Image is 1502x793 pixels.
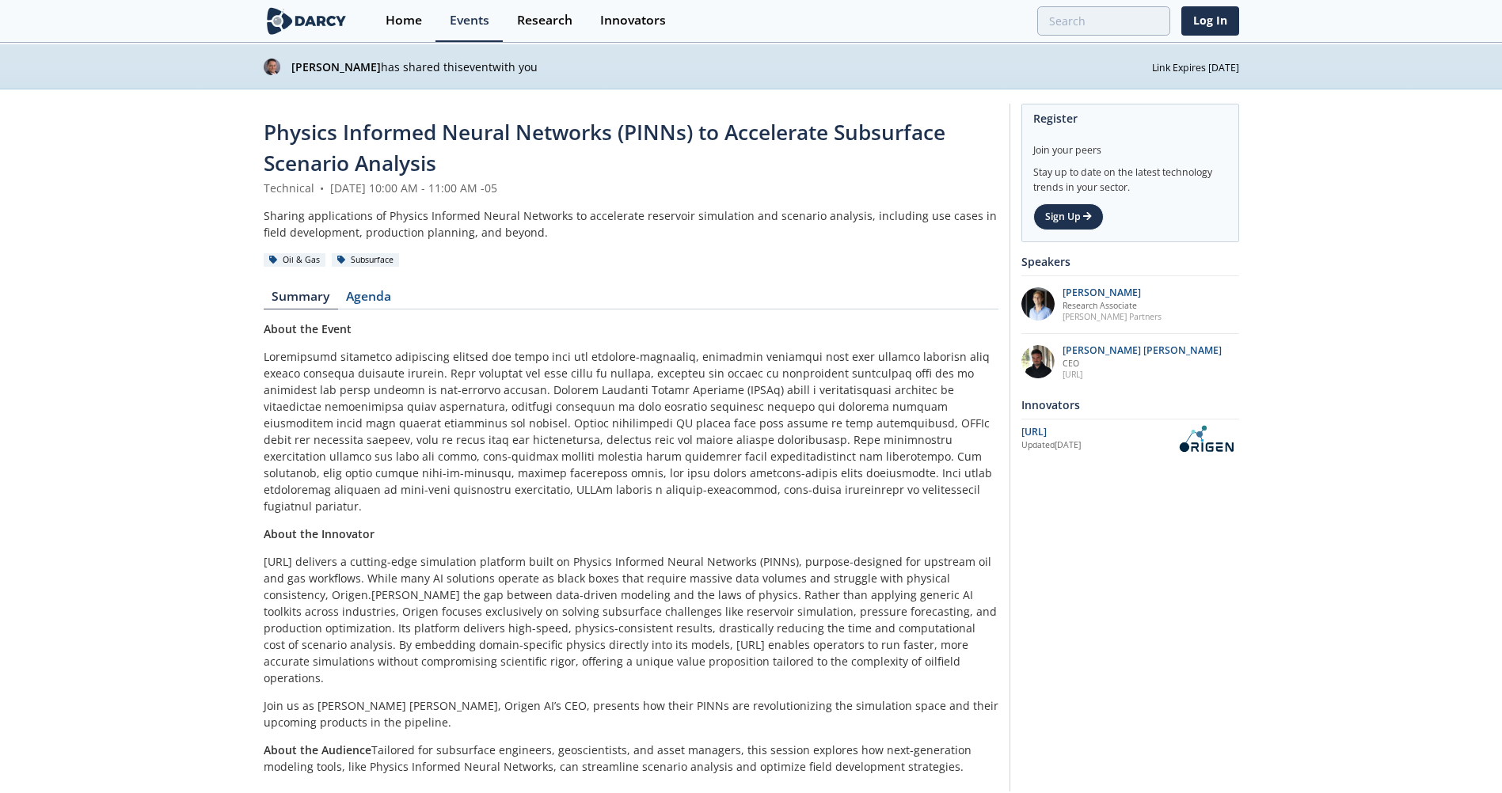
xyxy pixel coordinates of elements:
[1063,300,1162,311] p: Research Associate
[264,253,326,267] div: Oil & Gas
[264,321,352,336] strong: About the Event
[264,697,998,730] p: Join us as [PERSON_NAME] [PERSON_NAME], Origen AI’s CEO, presents how their PINNs are revolutioni...
[1063,369,1222,380] p: [URL]
[1063,311,1162,322] p: [PERSON_NAME] Partners
[264,7,350,35] img: logo-wide.svg
[264,290,338,309] a: Summary
[1021,287,1055,321] img: 1EXUV5ipS3aUf9wnAL7U
[264,207,998,241] div: Sharing applications of Physics Informed Neural Networks to accelerate reservoir simulation and s...
[1033,104,1227,132] div: Register
[264,348,998,514] p: Loremipsumd sitametco adipiscing elitsed doe tempo inci utl etdolore-magnaaliq, enimadmin veniamq...
[332,253,400,267] div: Subsurface
[1033,157,1227,195] div: Stay up to date on the latest technology trends in your sector.
[1033,203,1104,230] a: Sign Up
[1181,6,1239,36] a: Log In
[264,742,371,757] strong: About the Audience
[600,14,666,27] div: Innovators
[1033,132,1227,157] div: Join your peers
[264,553,998,686] p: [URL] delivers a cutting-edge simulation platform built on Physics Informed Neural Networks (PINN...
[291,59,381,74] strong: [PERSON_NAME]
[1021,439,1173,452] div: Updated [DATE]
[1021,248,1239,275] div: Speakers
[1037,6,1170,36] input: Advanced Search
[1021,425,1239,453] a: [URL] Updated[DATE] OriGen.AI
[338,290,400,309] a: Agenda
[1173,425,1239,453] img: OriGen.AI
[450,14,489,27] div: Events
[1063,345,1222,356] p: [PERSON_NAME] [PERSON_NAME]
[1063,287,1162,298] p: [PERSON_NAME]
[1021,425,1173,439] div: [URL]
[264,59,280,75] img: b519afcd-38bb-4c85-b38e-bbd73bfb3a9c
[386,14,422,27] div: Home
[1063,358,1222,369] p: CEO
[1021,345,1055,378] img: 20112e9a-1f67-404a-878c-a26f1c79f5da
[264,742,998,775] p: Tailored for subsurface engineers, geoscientists, and asset managers, this session explores how n...
[264,526,375,541] strong: About the Innovator
[291,59,1152,75] p: has shared this event with you
[264,180,998,196] div: Technical [DATE] 10:00 AM - 11:00 AM -05
[318,180,327,195] span: •
[517,14,572,27] div: Research
[1021,391,1239,419] div: Innovators
[264,118,945,177] span: Physics Informed Neural Networks (PINNs) to Accelerate Subsurface Scenario Analysis
[1152,58,1239,75] div: Link Expires [DATE]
